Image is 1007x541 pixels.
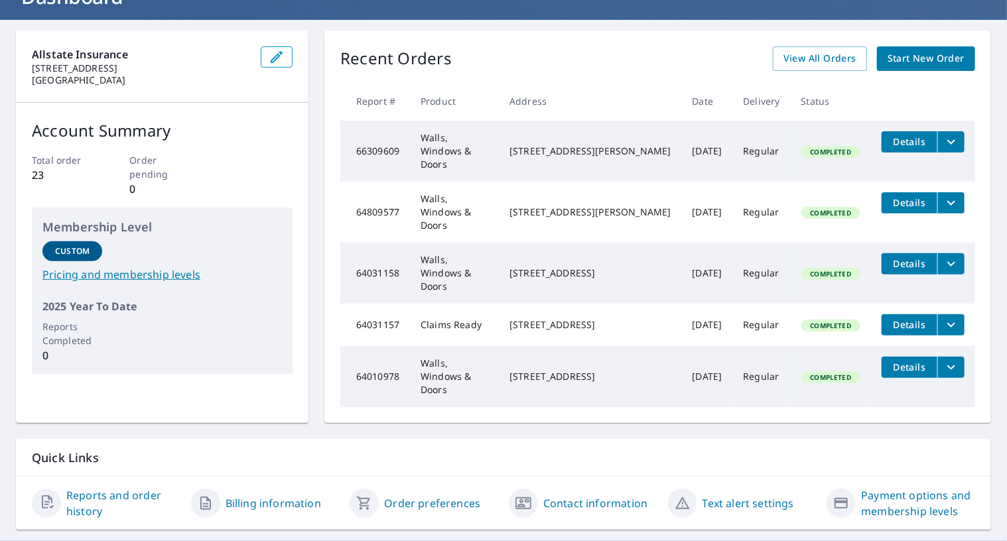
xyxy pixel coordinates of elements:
[509,145,671,158] div: [STREET_ADDRESS][PERSON_NAME]
[340,82,410,121] th: Report #
[732,121,790,182] td: Regular
[882,131,937,152] button: detailsBtn-66309609
[803,208,859,217] span: Completed
[882,357,937,378] button: detailsBtn-64010978
[682,182,733,243] td: [DATE]
[32,153,97,167] p: Total order
[682,243,733,304] td: [DATE]
[384,495,480,511] a: Order preferences
[340,121,410,182] td: 66309609
[340,182,410,243] td: 64809577
[340,346,410,407] td: 64010978
[42,347,102,363] p: 0
[682,82,733,121] th: Date
[732,304,790,346] td: Regular
[410,121,499,182] td: Walls, Windows & Doors
[42,218,282,236] p: Membership Level
[803,147,859,156] span: Completed
[803,321,859,330] span: Completed
[937,357,965,378] button: filesDropdownBtn-64010978
[791,82,871,121] th: Status
[703,495,794,511] a: Text alert settings
[226,495,321,511] a: Billing information
[732,243,790,304] td: Regular
[42,298,282,314] p: 2025 Year To Date
[499,82,681,121] th: Address
[340,46,452,71] p: Recent Orders
[682,304,733,346] td: [DATE]
[509,267,671,280] div: [STREET_ADDRESS]
[803,269,859,278] span: Completed
[509,206,671,219] div: [STREET_ADDRESS][PERSON_NAME]
[129,181,194,197] p: 0
[732,346,790,407] td: Regular
[129,153,194,181] p: Order pending
[543,495,647,511] a: Contact information
[42,320,102,347] p: Reports Completed
[410,304,499,346] td: Claims Ready
[410,82,499,121] th: Product
[682,121,733,182] td: [DATE]
[861,487,975,519] a: Payment options and membership levels
[55,245,90,257] p: Custom
[32,119,293,143] p: Account Summary
[509,370,671,383] div: [STREET_ADDRESS]
[783,50,856,67] span: View All Orders
[42,267,282,282] a: Pricing and membership levels
[340,243,410,304] td: 64031158
[877,46,975,71] a: Start New Order
[732,82,790,121] th: Delivery
[682,346,733,407] td: [DATE]
[32,167,97,183] p: 23
[773,46,867,71] a: View All Orders
[937,131,965,152] button: filesDropdownBtn-66309609
[890,196,929,209] span: Details
[937,314,965,335] button: filesDropdownBtn-64031157
[882,192,937,213] button: detailsBtn-64809577
[882,314,937,335] button: detailsBtn-64031157
[410,182,499,243] td: Walls, Windows & Doors
[509,318,671,331] div: [STREET_ADDRESS]
[340,304,410,346] td: 64031157
[890,361,929,373] span: Details
[890,257,929,270] span: Details
[32,62,250,74] p: [STREET_ADDRESS]
[890,135,929,148] span: Details
[410,346,499,407] td: Walls, Windows & Doors
[937,253,965,274] button: filesDropdownBtn-64031158
[732,182,790,243] td: Regular
[32,450,975,466] p: Quick Links
[937,192,965,213] button: filesDropdownBtn-64809577
[32,74,250,86] p: [GEOGRAPHIC_DATA]
[890,318,929,331] span: Details
[66,487,180,519] a: Reports and order history
[803,373,859,382] span: Completed
[882,253,937,274] button: detailsBtn-64031158
[888,50,965,67] span: Start New Order
[410,243,499,304] td: Walls, Windows & Doors
[32,46,250,62] p: Allstate Insurance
